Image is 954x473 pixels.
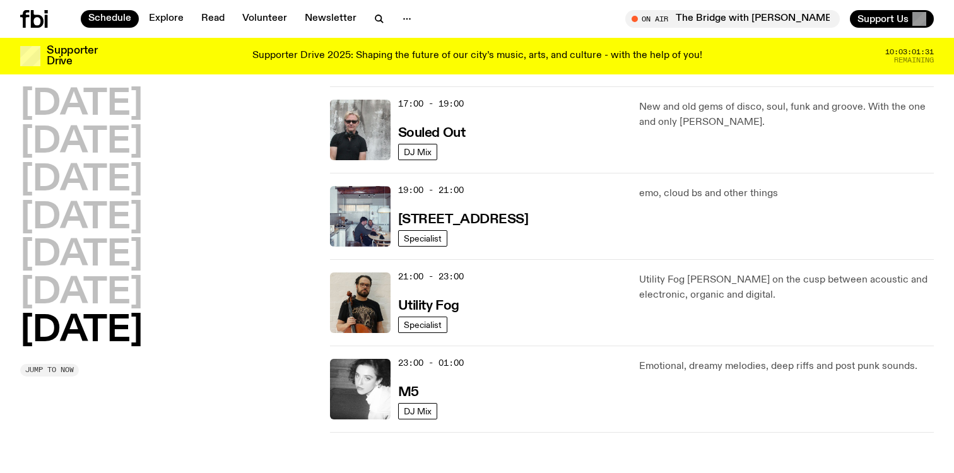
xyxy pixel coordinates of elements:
p: Emotional, dreamy melodies, deep riffs and post punk sounds. [639,359,934,374]
p: Utility Fog [PERSON_NAME] on the cusp between acoustic and electronic, organic and digital. [639,272,934,303]
a: DJ Mix [398,403,437,419]
span: 19:00 - 21:00 [398,184,464,196]
span: DJ Mix [404,406,432,416]
span: DJ Mix [404,147,432,156]
p: Supporter Drive 2025: Shaping the future of our city’s music, arts, and culture - with the help o... [252,50,702,62]
span: Specialist [404,233,442,243]
a: [STREET_ADDRESS] [398,211,529,226]
button: [DATE] [20,125,143,160]
a: M5 [398,383,419,399]
button: Support Us [850,10,934,28]
span: 10:03:01:31 [885,49,934,55]
span: Specialist [404,320,442,329]
h3: [STREET_ADDRESS] [398,213,529,226]
a: Souled Out [398,124,466,140]
p: New and old gems of disco, soul, funk and groove. With the one and only [PERSON_NAME]. [639,100,934,130]
img: Pat sits at a dining table with his profile facing the camera. Rhea sits to his left facing the c... [330,186,391,247]
span: 17:00 - 19:00 [398,98,464,110]
h3: M5 [398,386,419,399]
button: [DATE] [20,163,143,198]
h3: Utility Fog [398,300,459,313]
img: Stephen looks directly at the camera, wearing a black tee, black sunglasses and headphones around... [330,100,391,160]
span: Remaining [894,57,934,64]
a: Specialist [398,317,447,333]
button: [DATE] [20,87,143,122]
a: Newsletter [297,10,364,28]
span: Support Us [857,13,909,25]
p: emo, cloud bs and other things [639,186,934,201]
button: [DATE] [20,238,143,273]
img: Peter holds a cello, wearing a black graphic tee and glasses. He looks directly at the camera aga... [330,272,391,333]
a: Read [194,10,232,28]
button: Jump to now [20,364,79,377]
span: Jump to now [25,366,74,373]
span: 21:00 - 23:00 [398,271,464,283]
a: DJ Mix [398,144,437,160]
a: Schedule [81,10,139,28]
button: [DATE] [20,276,143,311]
a: Utility Fog [398,297,459,313]
button: On AirThe Bridge with [PERSON_NAME] [625,10,840,28]
a: Specialist [398,230,447,247]
button: [DATE] [20,201,143,236]
button: [DATE] [20,313,143,349]
h3: Supporter Drive [47,45,97,67]
a: Volunteer [235,10,295,28]
img: A black and white photo of Lilly wearing a white blouse and looking up at the camera. [330,359,391,419]
h3: Souled Out [398,127,466,140]
span: 23:00 - 01:00 [398,357,464,369]
a: Explore [141,10,191,28]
